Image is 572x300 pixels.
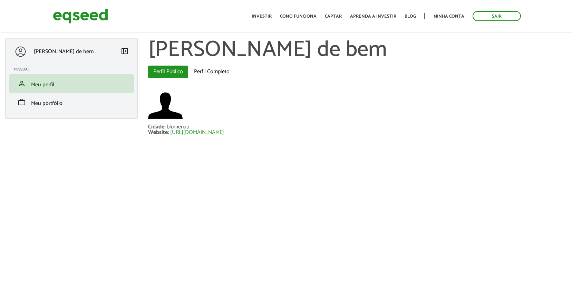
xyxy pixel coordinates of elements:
span: person [18,79,26,88]
a: Como funciona [280,14,317,19]
div: Website [148,130,170,135]
a: Blog [405,14,416,19]
h2: Pessoal [14,67,134,71]
li: Meu perfil [9,74,134,93]
span: work [18,98,26,106]
div: blumenau [167,124,189,130]
a: Colapsar menu [120,47,129,57]
a: Perfil Completo [189,66,235,78]
a: Minha conta [434,14,464,19]
div: Cidade [148,124,167,130]
a: personMeu perfil [14,79,129,88]
a: [URL][DOMAIN_NAME] [170,130,224,135]
a: Perfil Público [148,66,188,78]
a: Aprenda a investir [350,14,396,19]
span: left_panel_close [120,47,129,55]
a: workMeu portfólio [14,98,129,106]
a: Captar [325,14,342,19]
a: Investir [252,14,272,19]
a: Ver perfil do usuário. [148,88,183,123]
span: : [164,122,165,132]
p: [PERSON_NAME] de bem [34,48,94,55]
img: EqSeed [53,7,108,25]
li: Meu portfólio [9,93,134,112]
h1: [PERSON_NAME] de bem [148,38,567,62]
img: Foto de luiz felipe eichstaedt de bem [148,88,183,123]
a: Sair [473,11,521,21]
span: Meu portfólio [31,99,62,108]
span: : [168,128,169,137]
span: Meu perfil [31,80,54,89]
